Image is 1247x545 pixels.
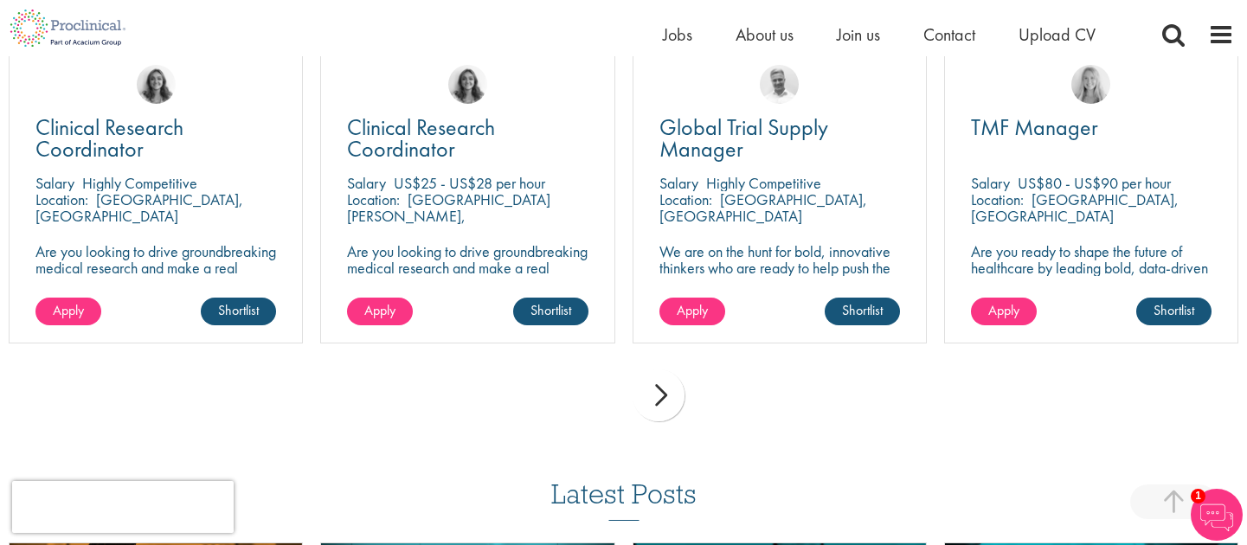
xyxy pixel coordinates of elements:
[706,173,821,193] p: Highly Competitive
[82,173,197,193] p: Highly Competitive
[923,23,975,46] a: Contact
[347,243,588,309] p: Are you looking to drive groundbreaking medical research and make a real impact? Join our client ...
[1071,65,1110,104] img: Shannon Briggs
[347,189,550,242] p: [GEOGRAPHIC_DATA][PERSON_NAME], [GEOGRAPHIC_DATA]
[677,301,708,319] span: Apply
[663,23,692,46] a: Jobs
[659,117,900,160] a: Global Trial Supply Manager
[659,189,867,226] p: [GEOGRAPHIC_DATA], [GEOGRAPHIC_DATA]
[659,298,725,325] a: Apply
[137,65,176,104] img: Jackie Cerchio
[448,65,487,104] img: Jackie Cerchio
[347,298,413,325] a: Apply
[347,112,495,163] span: Clinical Research Coordinator
[988,301,1019,319] span: Apply
[659,243,900,309] p: We are on the hunt for bold, innovative thinkers who are ready to help push the boundaries of sci...
[659,112,828,163] span: Global Trial Supply Manager
[35,189,243,226] p: [GEOGRAPHIC_DATA], [GEOGRAPHIC_DATA]
[364,301,395,319] span: Apply
[1019,23,1096,46] a: Upload CV
[1018,173,1171,193] p: US$80 - US$90 per hour
[1191,489,1205,503] span: 1
[53,301,84,319] span: Apply
[12,481,234,533] iframe: reCAPTCHA
[825,298,900,325] a: Shortlist
[971,298,1037,325] a: Apply
[35,189,88,209] span: Location:
[394,173,545,193] p: US$25 - US$28 per hour
[1136,298,1212,325] a: Shortlist
[837,23,880,46] a: Join us
[347,117,588,160] a: Clinical Research Coordinator
[35,117,276,160] a: Clinical Research Coordinator
[659,189,712,209] span: Location:
[659,173,698,193] span: Salary
[971,112,1098,142] span: TMF Manager
[201,298,276,325] a: Shortlist
[551,479,697,521] h3: Latest Posts
[347,173,386,193] span: Salary
[971,117,1212,138] a: TMF Manager
[736,23,794,46] a: About us
[971,173,1010,193] span: Salary
[35,298,101,325] a: Apply
[971,243,1212,309] p: Are you ready to shape the future of healthcare by leading bold, data-driven TMF strategies in a ...
[347,189,400,209] span: Location:
[35,173,74,193] span: Salary
[513,298,588,325] a: Shortlist
[633,369,685,421] div: next
[971,189,1024,209] span: Location:
[35,112,183,163] span: Clinical Research Coordinator
[971,189,1179,226] p: [GEOGRAPHIC_DATA], [GEOGRAPHIC_DATA]
[35,243,276,309] p: Are you looking to drive groundbreaking medical research and make a real impact-join our client a...
[1191,489,1243,541] img: Chatbot
[760,65,799,104] img: Joshua Bye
